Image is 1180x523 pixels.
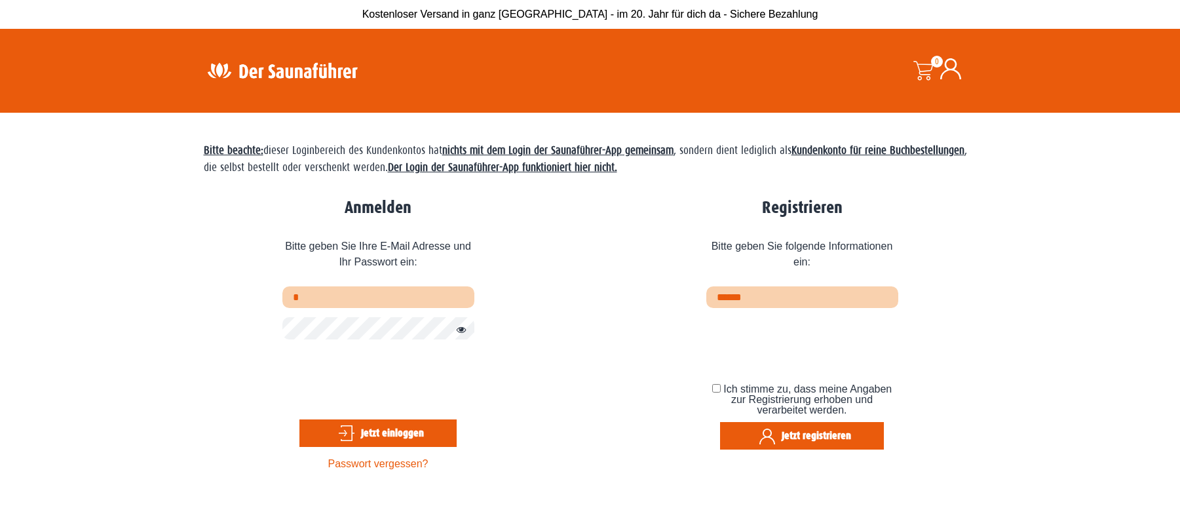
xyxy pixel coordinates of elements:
h2: Anmelden [282,198,474,218]
span: Bitte beachte: [204,144,263,157]
span: Bitte geben Sie folgende Informationen ein: [706,229,898,286]
input: Ich stimme zu, dass meine Angaben zur Registrierung erhoben und verarbeitet werden. [712,384,721,393]
iframe: reCAPTCHA [706,317,905,368]
strong: Kundenkonto für reine Buchbestellungen [791,144,964,157]
strong: Der Login der Saunaführer-App funktioniert hier nicht. [388,161,617,174]
button: Jetzt registrieren [720,422,884,450]
span: 0 [931,56,943,68]
span: Ich stimme zu, dass meine Angaben zur Registrierung erhoben und verarbeitet werden. [723,383,892,416]
button: Passwort anzeigen [449,322,466,338]
span: dieser Loginbereich des Kundenkontos hat , sondern dient lediglich als , die selbst bestellt oder... [204,144,967,174]
iframe: reCAPTCHA [282,349,482,400]
span: Kostenloser Versand in ganz [GEOGRAPHIC_DATA] - im 20. Jahr für dich da - Sichere Bezahlung [362,9,818,20]
h2: Registrieren [706,198,898,218]
button: Jetzt einloggen [299,419,457,447]
strong: nichts mit dem Login der Saunaführer-App gemeinsam [442,144,674,157]
span: Bitte geben Sie Ihre E-Mail Adresse und Ihr Passwort ein: [282,229,474,286]
a: Passwort vergessen? [328,458,428,469]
